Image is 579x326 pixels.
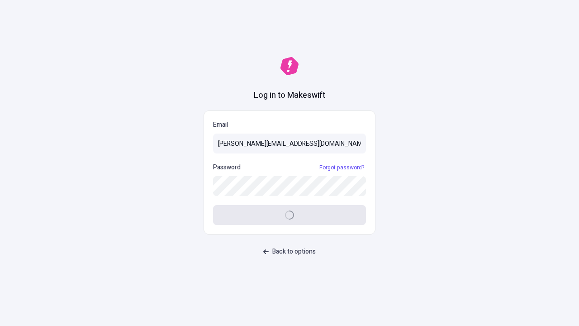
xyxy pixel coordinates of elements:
button: Back to options [258,244,321,260]
p: Email [213,120,366,130]
a: Forgot password? [318,164,366,171]
span: Back to options [272,247,316,257]
input: Email [213,134,366,153]
h1: Log in to Makeswift [254,90,325,101]
p: Password [213,163,241,173]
